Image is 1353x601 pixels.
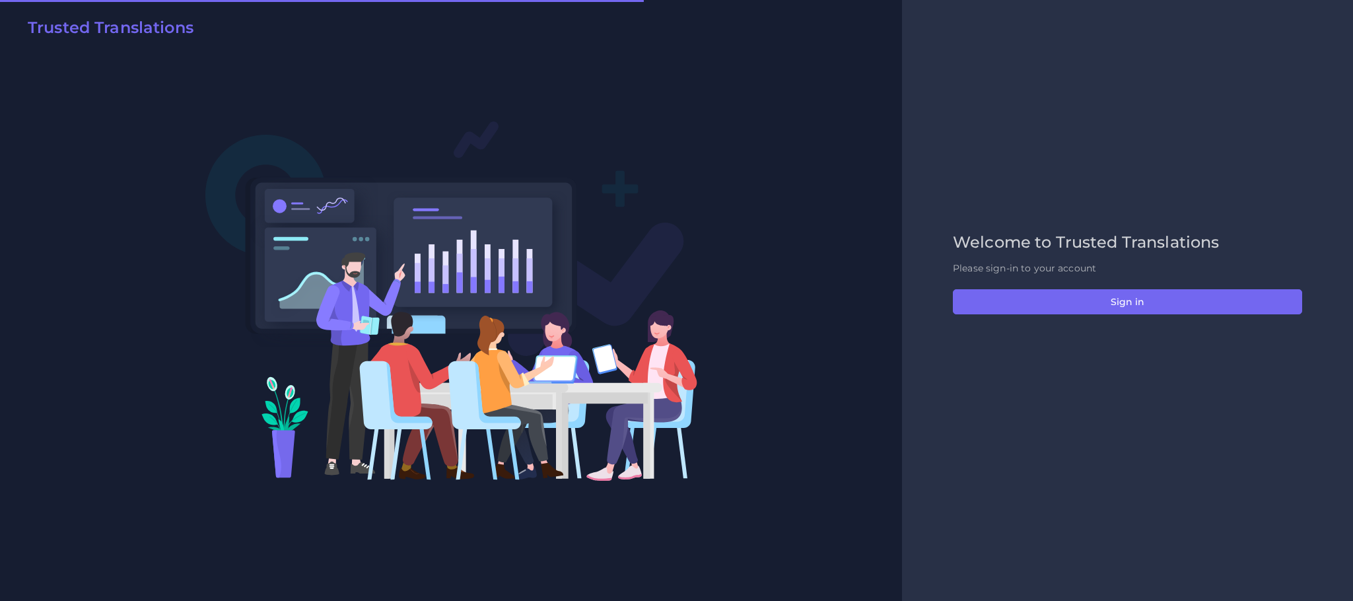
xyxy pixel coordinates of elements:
h2: Welcome to Trusted Translations [953,233,1302,252]
p: Please sign-in to your account [953,262,1302,275]
h2: Trusted Translations [28,18,193,38]
img: Login V2 [205,120,698,481]
button: Sign in [953,289,1302,314]
a: Trusted Translations [18,18,193,42]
